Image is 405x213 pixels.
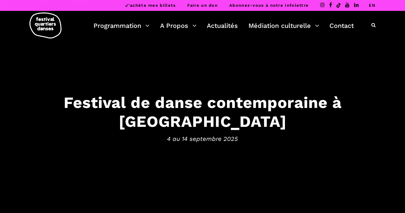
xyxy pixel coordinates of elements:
[6,93,399,131] h3: Festival de danse contemporaine à [GEOGRAPHIC_DATA]
[207,20,238,31] a: Actualités
[6,134,399,143] span: 4 au 14 septembre 2025
[229,3,309,8] a: Abonnez-vous à notre infolettre
[329,20,354,31] a: Contact
[248,20,319,31] a: Médiation culturelle
[160,20,197,31] a: A Propos
[187,3,218,8] a: Faire un don
[125,3,176,8] a: J’achète mes billets
[369,3,376,8] a: EN
[29,12,61,38] img: logo-fqd-med
[93,20,150,31] a: Programmation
